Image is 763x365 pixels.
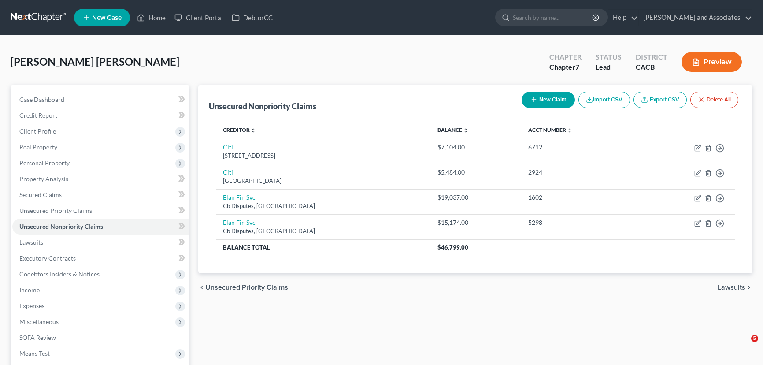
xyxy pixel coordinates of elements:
[12,250,189,266] a: Executory Contracts
[718,284,752,291] button: Lawsuits chevron_right
[528,218,632,227] div: 5298
[19,159,70,167] span: Personal Property
[12,203,189,219] a: Unsecured Priority Claims
[19,175,68,182] span: Property Analysis
[198,284,205,291] i: chevron_left
[463,128,468,133] i: unfold_more
[522,92,575,108] button: New Claim
[690,92,738,108] button: Delete All
[19,270,100,278] span: Codebtors Insiders & Notices
[19,207,92,214] span: Unsecured Priority Claims
[223,219,256,226] a: Elan Fin Svc
[682,52,742,72] button: Preview
[19,318,59,325] span: Miscellaneous
[19,223,103,230] span: Unsecured Nonpriority Claims
[745,284,752,291] i: chevron_right
[19,112,57,119] span: Credit Report
[223,168,233,176] a: Citi
[528,127,572,133] a: Acct Number unfold_more
[437,127,468,133] a: Balance unfold_more
[437,244,468,251] span: $46,799.00
[639,10,752,26] a: [PERSON_NAME] and Associates
[251,128,256,133] i: unfold_more
[92,15,122,21] span: New Case
[170,10,227,26] a: Client Portal
[437,193,514,202] div: $19,037.00
[12,187,189,203] a: Secured Claims
[11,55,179,68] span: [PERSON_NAME] [PERSON_NAME]
[223,127,256,133] a: Creditor unfold_more
[751,335,758,342] span: 5
[19,143,57,151] span: Real Property
[636,52,667,62] div: District
[12,235,189,250] a: Lawsuits
[528,168,632,177] div: 2924
[437,168,514,177] div: $5,484.00
[633,92,687,108] a: Export CSV
[12,171,189,187] a: Property Analysis
[733,335,754,356] iframe: Intercom live chat
[12,92,189,108] a: Case Dashboard
[513,9,593,26] input: Search by name...
[205,284,288,291] span: Unsecured Priority Claims
[636,62,667,72] div: CACB
[437,218,514,227] div: $15,174.00
[12,330,189,346] a: SOFA Review
[223,227,423,235] div: Cb Disputes, [GEOGRAPHIC_DATA]
[578,92,630,108] button: Import CSV
[19,127,56,135] span: Client Profile
[528,193,632,202] div: 1602
[19,238,43,246] span: Lawsuits
[223,152,423,160] div: [STREET_ADDRESS]
[549,62,582,72] div: Chapter
[596,52,622,62] div: Status
[12,108,189,123] a: Credit Report
[19,191,62,198] span: Secured Claims
[718,284,745,291] span: Lawsuits
[608,10,638,26] a: Help
[12,219,189,235] a: Unsecured Nonpriority Claims
[19,96,64,103] span: Case Dashboard
[227,10,277,26] a: DebtorCC
[223,202,423,210] div: Cb Disputes, [GEOGRAPHIC_DATA]
[223,177,423,185] div: [GEOGRAPHIC_DATA]
[209,101,316,112] div: Unsecured Nonpriority Claims
[19,286,40,294] span: Income
[567,128,572,133] i: unfold_more
[19,334,56,341] span: SOFA Review
[198,284,288,291] button: chevron_left Unsecured Priority Claims
[19,350,50,357] span: Means Test
[596,62,622,72] div: Lead
[133,10,170,26] a: Home
[437,143,514,152] div: $7,104.00
[223,143,233,151] a: Citi
[19,302,44,309] span: Expenses
[223,194,256,201] a: Elan Fin Svc
[216,239,430,255] th: Balance Total
[19,254,76,262] span: Executory Contracts
[528,143,632,152] div: 6712
[549,52,582,62] div: Chapter
[575,63,579,71] span: 7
